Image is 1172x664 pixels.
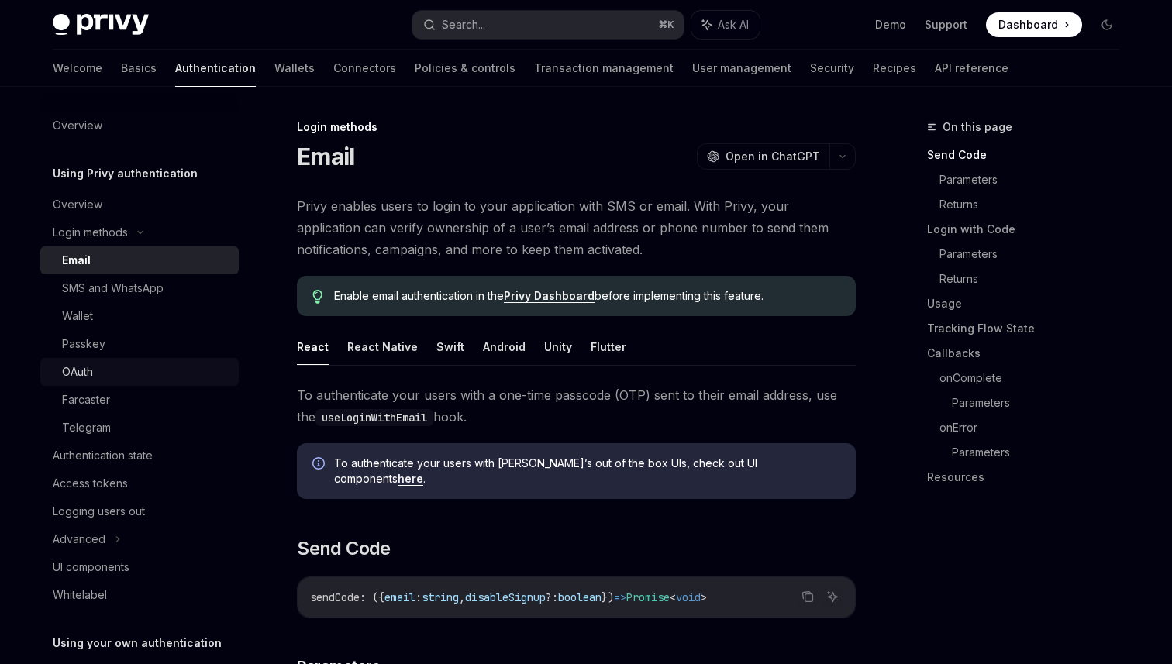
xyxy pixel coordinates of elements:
[927,465,1132,490] a: Resources
[873,50,916,87] a: Recipes
[927,341,1132,366] a: Callbacks
[939,242,1132,267] a: Parameters
[459,590,465,604] span: ,
[40,358,239,386] a: OAuth
[483,329,526,365] button: Android
[40,414,239,442] a: Telegram
[925,17,967,33] a: Support
[62,418,111,437] div: Telegram
[62,335,105,353] div: Passkey
[347,329,418,365] button: React Native
[436,329,464,365] button: Swift
[62,390,110,409] div: Farcaster
[310,590,360,604] span: sendCode
[40,246,239,274] a: Email
[297,384,856,428] span: To authenticate your users with a one-time passcode (OTP) sent to their email address, use the hook.
[53,474,128,493] div: Access tokens
[875,17,906,33] a: Demo
[701,590,707,604] span: >
[986,12,1082,37] a: Dashboard
[40,470,239,497] a: Access tokens
[943,118,1012,136] span: On this page
[121,50,157,87] a: Basics
[62,251,91,270] div: Email
[40,112,239,139] a: Overview
[1094,12,1119,37] button: Toggle dark mode
[626,590,670,604] span: Promise
[939,192,1132,217] a: Returns
[334,288,840,304] span: Enable email authentication in the before implementing this feature.
[40,442,239,470] a: Authentication state
[952,440,1132,465] a: Parameters
[718,17,749,33] span: Ask AI
[315,409,433,426] code: useLoginWithEmail
[658,19,674,31] span: ⌘ K
[53,164,198,183] h5: Using Privy authentication
[53,50,102,87] a: Welcome
[53,446,153,465] div: Authentication state
[334,456,840,487] span: To authenticate your users with [PERSON_NAME]’s out of the box UIs, check out UI components .
[927,291,1132,316] a: Usage
[40,497,239,525] a: Logging users out
[591,329,626,365] button: Flutter
[40,553,239,581] a: UI components
[53,14,149,36] img: dark logo
[939,415,1132,440] a: onError
[998,17,1058,33] span: Dashboard
[692,50,791,87] a: User management
[442,15,485,34] div: Search...
[398,472,423,486] a: here
[822,587,843,607] button: Ask AI
[175,50,256,87] a: Authentication
[53,116,102,135] div: Overview
[412,11,684,39] button: Search...⌘K
[676,590,701,604] span: void
[40,191,239,218] a: Overview
[952,390,1132,415] a: Parameters
[927,316,1132,341] a: Tracking Flow State
[274,50,315,87] a: Wallets
[614,590,626,604] span: =>
[297,119,856,135] div: Login methods
[798,587,818,607] button: Copy the contents from the code block
[697,143,829,170] button: Open in ChatGPT
[810,50,854,87] a: Security
[939,267,1132,291] a: Returns
[62,307,93,325] div: Wallet
[53,586,107,604] div: Whitelabel
[726,149,820,164] span: Open in ChatGPT
[297,143,354,170] h1: Email
[40,302,239,330] a: Wallet
[53,530,105,549] div: Advanced
[40,386,239,414] a: Farcaster
[360,590,384,604] span: : ({
[544,329,572,365] button: Unity
[53,223,128,242] div: Login methods
[53,558,129,576] div: UI components
[312,457,328,473] svg: Info
[546,590,558,604] span: ?:
[297,536,391,561] span: Send Code
[312,290,323,304] svg: Tip
[384,590,415,604] span: email
[40,581,239,609] a: Whitelabel
[297,329,329,365] button: React
[415,50,515,87] a: Policies & controls
[670,590,676,604] span: <
[415,590,422,604] span: :
[62,279,164,298] div: SMS and WhatsApp
[939,366,1132,390] a: onComplete
[691,11,760,39] button: Ask AI
[333,50,396,87] a: Connectors
[939,167,1132,192] a: Parameters
[422,590,459,604] span: string
[927,217,1132,242] a: Login with Code
[602,590,614,604] span: })
[534,50,674,87] a: Transaction management
[465,590,546,604] span: disableSignup
[53,502,145,521] div: Logging users out
[935,50,1008,87] a: API reference
[62,363,93,381] div: OAuth
[558,590,602,604] span: boolean
[297,195,856,260] span: Privy enables users to login to your application with SMS or email. With Privy, your application ...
